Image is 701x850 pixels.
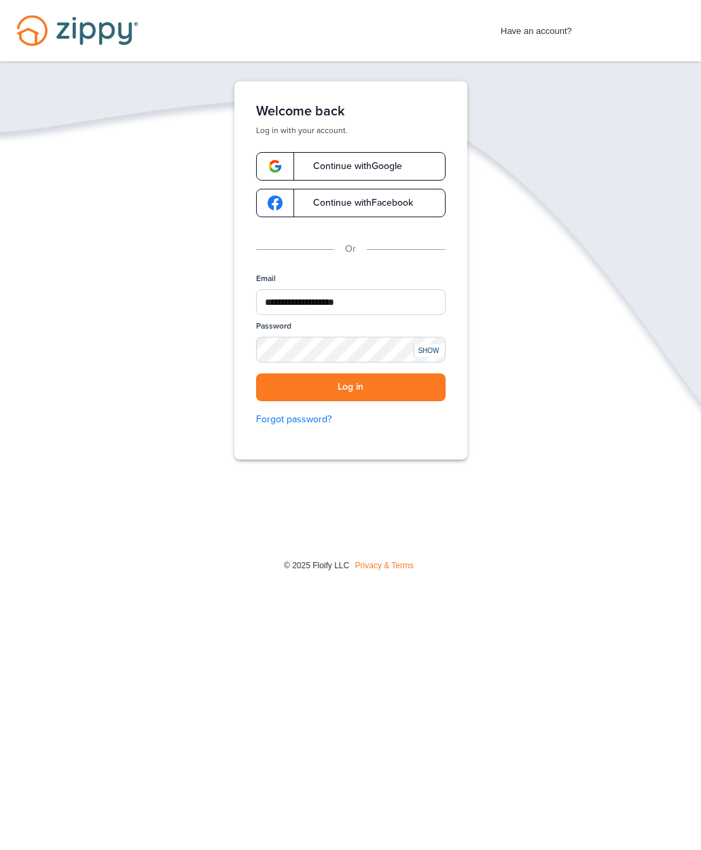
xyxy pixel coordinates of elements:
a: Forgot password? [256,412,446,427]
p: Or [345,242,356,257]
h1: Welcome back [256,103,446,119]
p: Log in with your account. [256,125,446,136]
img: google-logo [268,159,283,174]
div: SHOW [414,344,444,357]
input: Password [256,337,446,363]
label: Password [256,320,291,332]
span: Continue with Google [300,162,402,171]
a: google-logoContinue withFacebook [256,189,446,217]
button: Log in [256,373,446,401]
a: google-logoContinue withGoogle [256,152,446,181]
a: Privacy & Terms [355,561,414,570]
img: google-logo [268,196,283,210]
span: Continue with Facebook [300,198,413,208]
span: Have an account? [501,17,572,39]
label: Email [256,273,276,284]
input: Email [256,289,446,315]
span: © 2025 Floify LLC [284,561,349,570]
